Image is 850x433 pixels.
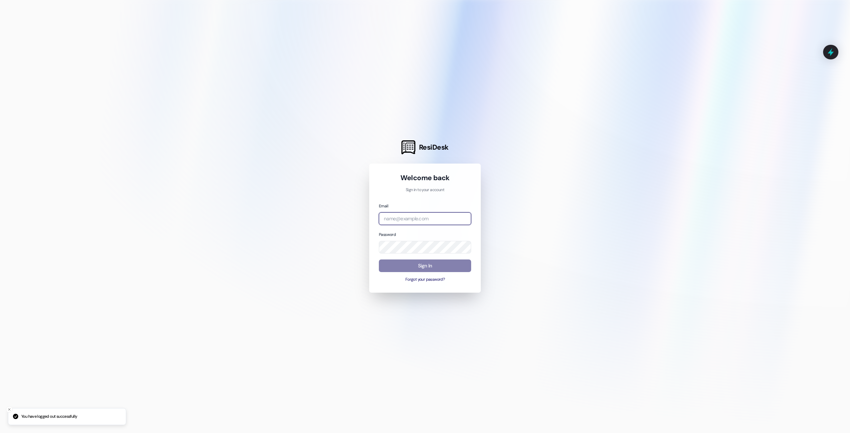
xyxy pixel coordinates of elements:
img: ResiDesk Logo [401,140,415,154]
button: Close toast [6,406,13,413]
h1: Welcome back [379,173,471,182]
label: Email [379,203,388,209]
p: You have logged out successfully [21,414,77,420]
label: Password [379,232,396,237]
p: Sign in to your account [379,187,471,193]
span: ResiDesk [419,143,449,152]
input: name@example.com [379,212,471,225]
button: Forgot your password? [379,277,471,283]
button: Sign In [379,259,471,272]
